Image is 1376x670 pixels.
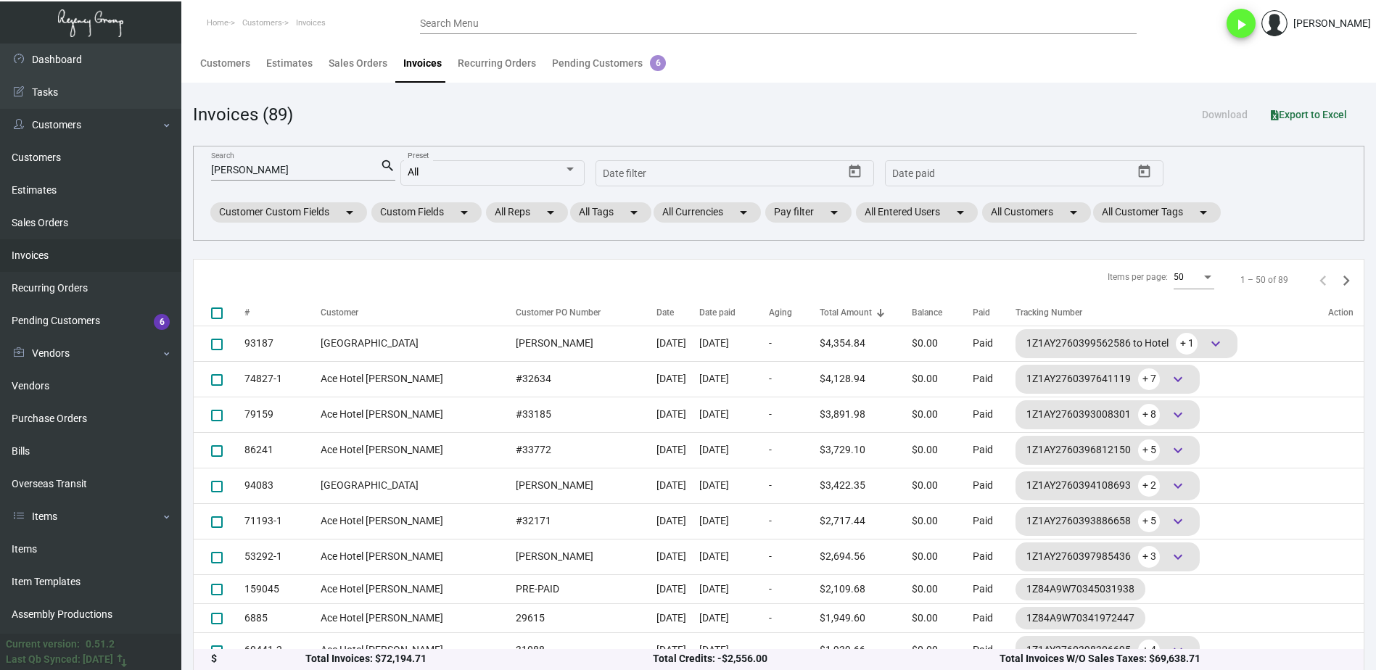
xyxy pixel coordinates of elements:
[6,637,80,652] div: Current version:
[508,432,656,468] td: #33772
[1293,16,1371,31] div: [PERSON_NAME]
[820,603,912,632] td: $1,949.60
[912,306,942,319] div: Balance
[86,637,115,652] div: 0.51.2
[244,574,321,603] td: 159045
[1065,204,1082,221] mat-icon: arrow_drop_down
[1202,109,1248,120] span: Download
[456,204,473,221] mat-icon: arrow_drop_down
[820,503,912,539] td: $2,717.44
[321,503,508,539] td: Ace Hotel [PERSON_NAME]
[656,326,699,361] td: [DATE]
[912,539,973,574] td: $0.00
[244,603,321,632] td: 6885
[508,468,656,503] td: [PERSON_NAME]
[1328,300,1364,326] th: Action
[973,306,990,319] div: Paid
[769,432,820,468] td: -
[769,397,820,432] td: -
[1026,439,1189,461] div: 1Z1AY2760396812150
[660,168,778,180] input: End date
[244,306,250,319] div: #
[244,432,321,468] td: 86241
[856,202,978,223] mat-chip: All Entered Users
[1138,368,1160,390] span: + 7
[912,603,973,632] td: $0.00
[1026,404,1189,426] div: 1Z1AY2760393008301
[321,539,508,574] td: Ace Hotel [PERSON_NAME]
[699,632,769,668] td: [DATE]
[321,306,508,319] div: Customer
[321,603,508,632] td: Ace Hotel [PERSON_NAME]
[952,204,969,221] mat-icon: arrow_drop_down
[769,603,820,632] td: -
[1026,510,1189,532] div: 1Z1AY2760393886658
[820,361,912,397] td: $4,128.94
[1259,102,1359,128] button: Export to Excel
[820,397,912,432] td: $3,891.98
[1000,651,1346,666] div: Total Invoices W/O Sales Taxes: $69,638.71
[1232,16,1250,33] i: play_arrow
[458,56,536,71] div: Recurring Orders
[912,574,973,603] td: $0.00
[1138,640,1160,661] span: + 4
[973,574,1015,603] td: Paid
[244,468,321,503] td: 94083
[1169,642,1187,659] span: keyboard_arrow_down
[321,306,358,319] div: Customer
[508,361,656,397] td: #32634
[656,468,699,503] td: [DATE]
[820,306,872,319] div: Total Amount
[1026,640,1189,661] div: 1Z1AY2760398306695
[508,539,656,574] td: [PERSON_NAME]
[1026,475,1189,497] div: 1Z1AY2760394108693
[765,202,852,223] mat-chip: Pay filter
[211,651,305,666] div: $
[656,574,699,603] td: [DATE]
[912,306,973,319] div: Balance
[242,18,282,28] span: Customers
[1271,109,1347,120] span: Export to Excel
[244,632,321,668] td: 60441-2
[329,56,387,71] div: Sales Orders
[321,326,508,361] td: [GEOGRAPHIC_DATA]
[653,651,1000,666] div: Total Credits: -$2,556.00
[1015,306,1082,319] div: Tracking Number
[1026,333,1227,355] div: 1Z1AY2760399562586 to Hotel
[973,326,1015,361] td: Paid
[699,326,769,361] td: [DATE]
[699,574,769,603] td: [DATE]
[820,539,912,574] td: $2,694.56
[296,18,326,28] span: Invoices
[843,160,866,183] button: Open calendar
[6,652,113,667] div: Last Qb Synced: [DATE]
[1138,475,1160,497] span: + 2
[949,168,1067,180] input: End date
[508,603,656,632] td: 29615
[1311,268,1335,291] button: Previous page
[200,56,250,71] div: Customers
[266,56,313,71] div: Estimates
[1169,371,1187,388] span: keyboard_arrow_down
[912,632,973,668] td: $0.00
[654,202,761,223] mat-chip: All Currencies
[769,306,820,319] div: Aging
[1015,306,1327,319] div: Tracking Number
[1026,611,1134,626] div: 1Z84A9W70341972447
[193,102,293,128] div: Invoices (89)
[769,468,820,503] td: -
[1195,204,1212,221] mat-icon: arrow_drop_down
[244,326,321,361] td: 93187
[1138,439,1160,461] span: + 5
[207,18,228,28] span: Home
[912,432,973,468] td: $0.00
[912,503,973,539] td: $0.00
[973,468,1015,503] td: Paid
[1169,548,1187,566] span: keyboard_arrow_down
[912,361,973,397] td: $0.00
[1207,335,1224,352] span: keyboard_arrow_down
[912,326,973,361] td: $0.00
[656,432,699,468] td: [DATE]
[542,204,559,221] mat-icon: arrow_drop_down
[321,468,508,503] td: [GEOGRAPHIC_DATA]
